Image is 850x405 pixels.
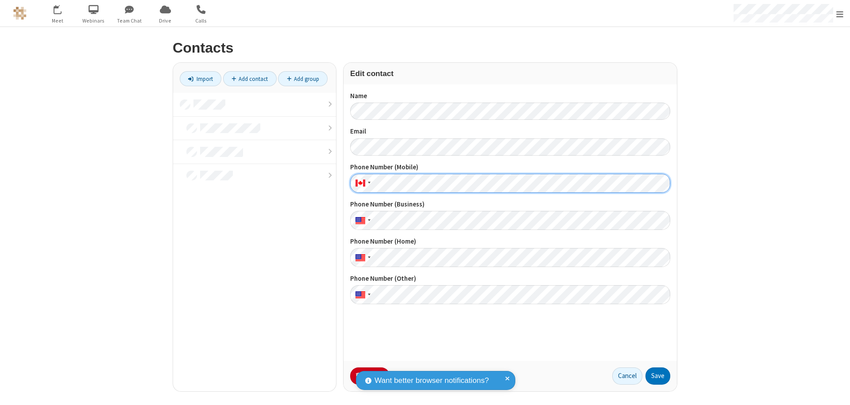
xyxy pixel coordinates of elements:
img: QA Selenium DO NOT DELETE OR CHANGE [13,7,27,20]
div: United States: + 1 [350,211,373,230]
button: Delete [350,367,390,385]
a: Import [180,71,221,86]
span: Calls [185,17,218,25]
div: United States: + 1 [350,248,373,267]
label: Email [350,126,670,137]
span: Webinars [77,17,110,25]
span: Drive [149,17,182,25]
label: Name [350,91,670,101]
span: Meet [41,17,74,25]
h3: Edit contact [350,69,670,78]
div: 19 [58,5,66,11]
span: Team Chat [113,17,146,25]
div: United States: + 1 [350,285,373,304]
h2: Contacts [173,40,677,56]
label: Phone Number (Mobile) [350,162,670,172]
a: Add contact [223,71,277,86]
button: Save [645,367,670,385]
button: Cancel [612,367,642,385]
div: Canada: + 1 [350,174,373,193]
label: Phone Number (Other) [350,274,670,284]
label: Phone Number (Business) [350,199,670,210]
span: Want better browser notifications? [375,375,489,386]
a: Add group [278,71,328,86]
label: Phone Number (Home) [350,237,670,247]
